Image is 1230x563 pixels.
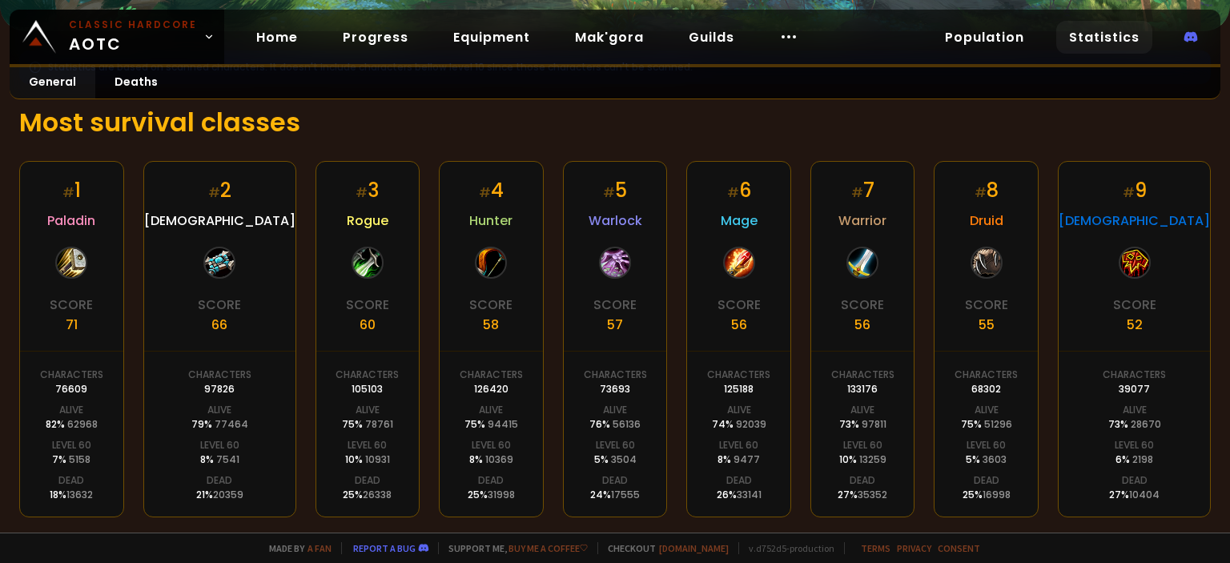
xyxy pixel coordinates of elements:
span: 31998 [488,488,515,501]
div: Characters [40,368,103,382]
div: Score [198,295,241,315]
div: 105103 [352,382,383,396]
div: 60 [360,315,376,335]
div: Characters [955,368,1018,382]
div: 8 % [469,452,513,467]
div: 56 [854,315,870,335]
span: 3504 [611,452,637,466]
div: Level 60 [348,438,387,452]
div: Score [965,295,1008,315]
a: Buy me a coffee [508,542,588,554]
span: 28670 [1131,417,1161,431]
span: 10404 [1129,488,1160,501]
div: Dead [355,473,380,488]
div: Characters [707,368,770,382]
div: 9 [1123,176,1147,204]
span: Made by [259,542,332,554]
span: Hunter [469,211,512,231]
span: 92039 [736,417,766,431]
a: Report a bug [353,542,416,554]
div: 74 % [712,417,766,432]
a: [DOMAIN_NAME] [659,542,729,554]
span: 9477 [734,452,760,466]
div: Characters [188,368,251,382]
div: Dead [478,473,504,488]
a: Classic HardcoreAOTC [10,10,224,64]
div: 56 [731,315,747,335]
span: 78761 [365,417,393,431]
small: # [62,183,74,202]
span: Support me, [438,542,588,554]
small: # [356,183,368,202]
div: 52 [1127,315,1143,335]
span: v. d752d5 - production [738,542,834,554]
div: 66 [211,315,227,335]
div: 79 % [191,417,248,432]
span: [DEMOGRAPHIC_DATA] [1059,211,1210,231]
small: # [479,183,491,202]
span: AOTC [69,18,197,56]
div: 126420 [474,382,508,396]
span: 77464 [215,417,248,431]
div: 58 [483,315,499,335]
div: 3 [356,176,379,204]
a: Mak'gora [562,21,657,54]
div: Alive [850,403,874,417]
div: Level 60 [472,438,511,452]
div: 10 % [839,452,886,467]
h1: Most survival classes [19,103,1211,142]
div: Level 60 [1115,438,1154,452]
div: Dead [58,473,84,488]
div: Dead [602,473,628,488]
div: 82 % [46,417,98,432]
div: Score [593,295,637,315]
span: Paladin [47,211,95,231]
div: 10 % [345,452,390,467]
div: 2 [208,176,231,204]
div: Alive [975,403,999,417]
div: 75 % [464,417,518,432]
span: 10369 [485,452,513,466]
div: 75 % [961,417,1012,432]
small: # [851,183,863,202]
span: 5158 [69,452,90,466]
div: Level 60 [719,438,758,452]
div: Score [1113,295,1156,315]
div: Alive [479,403,503,417]
small: Classic Hardcore [69,18,197,32]
div: 133176 [847,382,878,396]
div: 57 [607,315,623,335]
span: 2198 [1132,452,1153,466]
div: 26 % [717,488,762,502]
div: 68302 [971,382,1001,396]
span: 13632 [66,488,93,501]
div: 76609 [55,382,87,396]
div: Alive [727,403,751,417]
div: Alive [207,403,231,417]
span: [DEMOGRAPHIC_DATA] [144,211,295,231]
div: Dead [850,473,875,488]
div: 7 % [52,452,90,467]
a: Privacy [897,542,931,554]
span: 33141 [737,488,762,501]
span: 26338 [363,488,392,501]
span: Rogue [347,211,388,231]
div: Alive [356,403,380,417]
a: Statistics [1056,21,1152,54]
div: Score [717,295,761,315]
a: Deaths [95,67,177,99]
a: Guilds [676,21,747,54]
small: # [603,183,615,202]
span: 94415 [488,417,518,431]
div: Characters [584,368,647,382]
div: 73 % [1108,417,1161,432]
span: 51296 [984,417,1012,431]
div: 8 % [200,452,239,467]
div: 25 % [343,488,392,502]
a: Home [243,21,311,54]
span: Druid [970,211,1003,231]
span: 16998 [983,488,1011,501]
div: Score [469,295,512,315]
span: 20359 [213,488,243,501]
div: Level 60 [52,438,91,452]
